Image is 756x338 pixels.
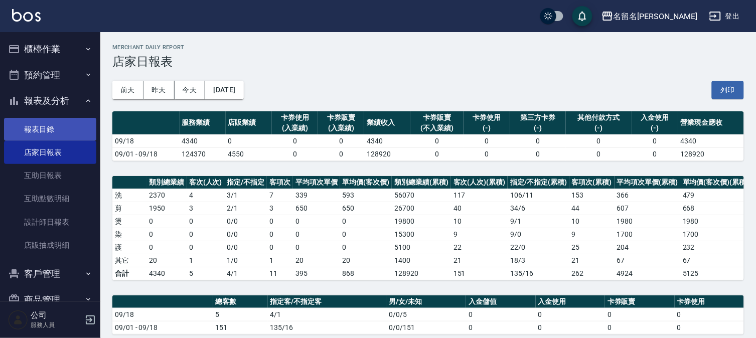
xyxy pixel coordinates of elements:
[392,267,451,280] td: 128920
[4,164,96,187] a: 互助日報表
[293,189,340,202] td: 339
[146,189,187,202] td: 2370
[274,123,316,133] div: (入業績)
[680,189,751,202] td: 479
[146,254,187,267] td: 20
[112,111,744,161] table: a dense table
[340,215,392,228] td: 0
[4,62,96,88] button: 預約管理
[615,267,681,280] td: 4924
[112,295,744,334] table: a dense table
[112,81,143,99] button: 前天
[364,111,410,135] th: 業績收入
[224,228,267,241] td: 0 / 0
[568,112,629,123] div: 其他付款方式
[568,123,629,133] div: (-)
[680,202,751,215] td: 668
[112,44,744,51] h2: Merchant Daily Report
[4,88,96,114] button: 報表及分析
[466,123,507,133] div: (-)
[31,320,82,329] p: 服務人員
[267,228,293,241] td: 0
[268,321,387,334] td: 135/16
[508,202,569,215] td: 34 / 6
[466,295,535,308] th: 入金儲值
[392,215,451,228] td: 19800
[466,321,535,334] td: 0
[513,112,564,123] div: 第三方卡券
[615,202,681,215] td: 607
[293,202,340,215] td: 650
[112,254,146,267] td: 其它
[615,215,681,228] td: 1980
[268,308,387,321] td: 4/1
[4,118,96,141] a: 報表目錄
[267,215,293,228] td: 0
[635,112,676,123] div: 入金使用
[112,308,213,321] td: 09/18
[392,202,451,215] td: 26700
[605,321,674,334] td: 0
[569,267,615,280] td: 262
[268,295,387,308] th: 指定客/不指定客
[605,308,674,321] td: 0
[680,241,751,254] td: 232
[712,81,744,99] button: 列印
[705,7,744,26] button: 登出
[451,202,508,215] td: 40
[112,321,213,334] td: 09/01 - 09/18
[224,176,267,189] th: 指定/不指定
[4,36,96,62] button: 櫃檯作業
[508,267,569,280] td: 135/16
[213,295,268,308] th: 總客數
[293,267,340,280] td: 395
[4,211,96,234] a: 設計師日報表
[187,202,225,215] td: 3
[224,267,267,280] td: 4/1
[510,147,566,160] td: 0
[146,215,187,228] td: 0
[12,9,41,22] img: Logo
[224,202,267,215] td: 2 / 1
[508,241,569,254] td: 22 / 0
[508,215,569,228] td: 9 / 1
[392,189,451,202] td: 56070
[566,134,632,147] td: 0
[466,308,535,321] td: 0
[112,202,146,215] td: 剪
[4,287,96,313] button: 商品管理
[4,187,96,210] a: 互助點數明細
[678,111,744,135] th: 營業現金應收
[224,215,267,228] td: 0 / 0
[566,147,632,160] td: 0
[112,55,744,69] h3: 店家日報表
[680,176,751,189] th: 單均價(客次價)(累積)
[146,228,187,241] td: 0
[146,202,187,215] td: 1950
[4,141,96,164] a: 店家日報表
[187,241,225,254] td: 0
[112,267,146,280] td: 合計
[632,134,678,147] td: 0
[226,147,272,160] td: 4550
[364,147,410,160] td: 128920
[536,295,605,308] th: 入金使用
[364,134,410,147] td: 4340
[267,267,293,280] td: 11
[187,228,225,241] td: 0
[675,308,744,321] td: 0
[680,267,751,280] td: 5125
[615,176,681,189] th: 平均項次單價(累積)
[340,228,392,241] td: 0
[8,310,28,330] img: Person
[597,6,701,27] button: 名留名[PERSON_NAME]
[340,189,392,202] td: 593
[508,228,569,241] td: 9 / 0
[112,147,180,160] td: 09/01 - 09/18
[451,228,508,241] td: 9
[293,176,340,189] th: 平均項次單價
[675,295,744,308] th: 卡券使用
[615,189,681,202] td: 366
[267,241,293,254] td: 0
[267,189,293,202] td: 7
